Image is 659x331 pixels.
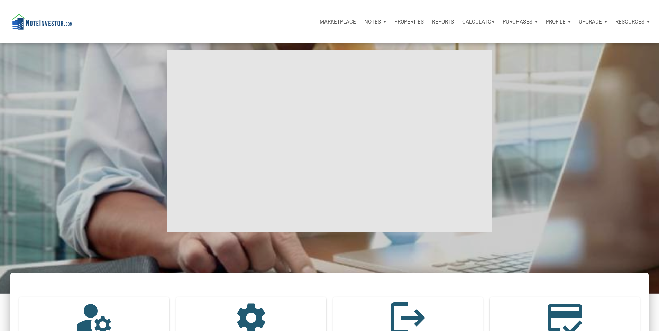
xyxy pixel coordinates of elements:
p: Notes [364,19,381,25]
p: Properties [394,19,424,25]
a: Calculator [458,11,498,32]
button: Reports [428,11,458,32]
p: Profile [546,19,566,25]
p: Marketplace [320,19,356,25]
button: Upgrade [575,11,611,32]
button: Marketplace [315,11,360,32]
p: Resources [615,19,644,25]
button: Purchases [498,11,542,32]
button: Resources [611,11,654,32]
p: Reports [432,19,454,25]
p: Purchases [503,19,532,25]
p: Calculator [462,19,494,25]
button: Notes [360,11,390,32]
a: Properties [390,11,428,32]
button: Profile [542,11,575,32]
iframe: To enrich screen reader interactions, please activate Accessibility in Grammarly extension settings [167,50,492,232]
p: Upgrade [579,19,602,25]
